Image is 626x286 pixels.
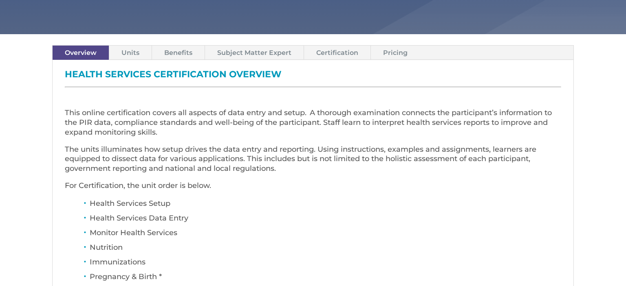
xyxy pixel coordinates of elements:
a: Units [109,46,152,60]
a: Overview [53,46,109,60]
a: Benefits [152,46,205,60]
li: Pregnancy & Birth * [90,271,561,286]
p: For Certification, the unit order is below. [65,181,561,198]
li: Monitor Health Services [90,227,561,242]
a: Pricing [371,46,420,60]
li: Health Services Data Entry [90,213,561,227]
h3: Health Services Certification Overview [65,70,561,83]
li: Immunizations [90,257,561,271]
a: Certification [304,46,370,60]
a: Subject Matter Expert [205,46,304,60]
p: The units illuminates how setup drives the data entry and reporting. Using instructions, examples... [65,145,561,181]
li: Health Services Setup [90,198,561,213]
li: Nutrition [90,242,561,257]
p: This online certification covers all aspects of data entry and setup. A thorough examination conn... [65,108,561,144]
